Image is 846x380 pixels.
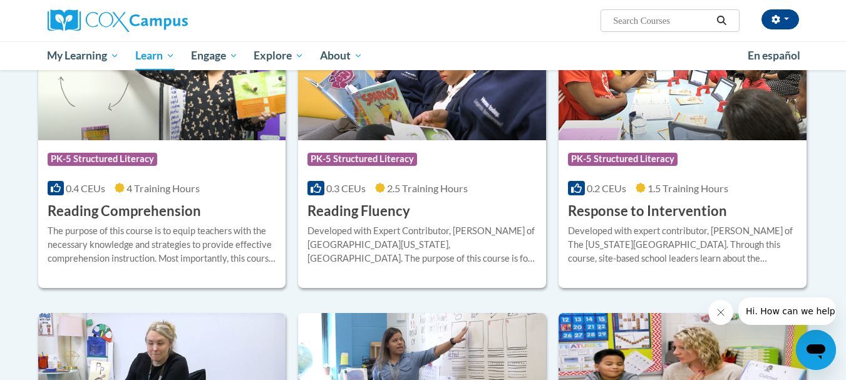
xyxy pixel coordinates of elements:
[320,48,363,63] span: About
[66,182,105,194] span: 0.4 CEUs
[48,202,201,221] h3: Reading Comprehension
[245,41,312,70] a: Explore
[568,202,727,221] h3: Response to Intervention
[761,9,799,29] button: Account Settings
[126,182,200,194] span: 4 Training Hours
[559,13,807,140] img: Course Logo
[312,41,371,70] a: About
[712,13,731,28] button: Search
[48,9,286,32] a: Cox Campus
[8,9,101,19] span: Hi. How can we help?
[48,153,157,165] span: PK-5 Structured Literacy
[740,43,808,69] a: En español
[38,13,286,288] a: Course LogoPK-5 Structured Literacy0.4 CEUs4 Training Hours Reading ComprehensionThe purpose of t...
[708,300,733,325] iframe: Close message
[387,182,468,194] span: 2.5 Training Hours
[796,330,836,370] iframe: Button to launch messaging window
[307,202,410,221] h3: Reading Fluency
[612,13,712,28] input: Search Courses
[298,13,546,140] img: Course Logo
[307,153,417,165] span: PK-5 Structured Literacy
[48,224,277,265] div: The purpose of this course is to equip teachers with the necessary knowledge and strategies to pr...
[738,297,836,325] iframe: Message from company
[326,182,366,194] span: 0.3 CEUs
[748,49,800,62] span: En español
[135,48,175,63] span: Learn
[559,13,807,288] a: Course LogoPK-5 Structured Literacy0.2 CEUs1.5 Training Hours Response to InterventionDeveloped w...
[183,41,246,70] a: Engage
[39,41,128,70] a: My Learning
[568,153,678,165] span: PK-5 Structured Literacy
[307,224,537,265] div: Developed with Expert Contributor, [PERSON_NAME] of [GEOGRAPHIC_DATA][US_STATE], [GEOGRAPHIC_DATA...
[127,41,183,70] a: Learn
[29,41,818,70] div: Main menu
[191,48,238,63] span: Engage
[48,9,188,32] img: Cox Campus
[38,13,286,140] img: Course Logo
[568,224,797,265] div: Developed with expert contributor, [PERSON_NAME] of The [US_STATE][GEOGRAPHIC_DATA]. Through this...
[647,182,728,194] span: 1.5 Training Hours
[47,48,119,63] span: My Learning
[298,13,546,288] a: Course LogoPK-5 Structured Literacy0.3 CEUs2.5 Training Hours Reading FluencyDeveloped with Exper...
[254,48,304,63] span: Explore
[587,182,626,194] span: 0.2 CEUs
